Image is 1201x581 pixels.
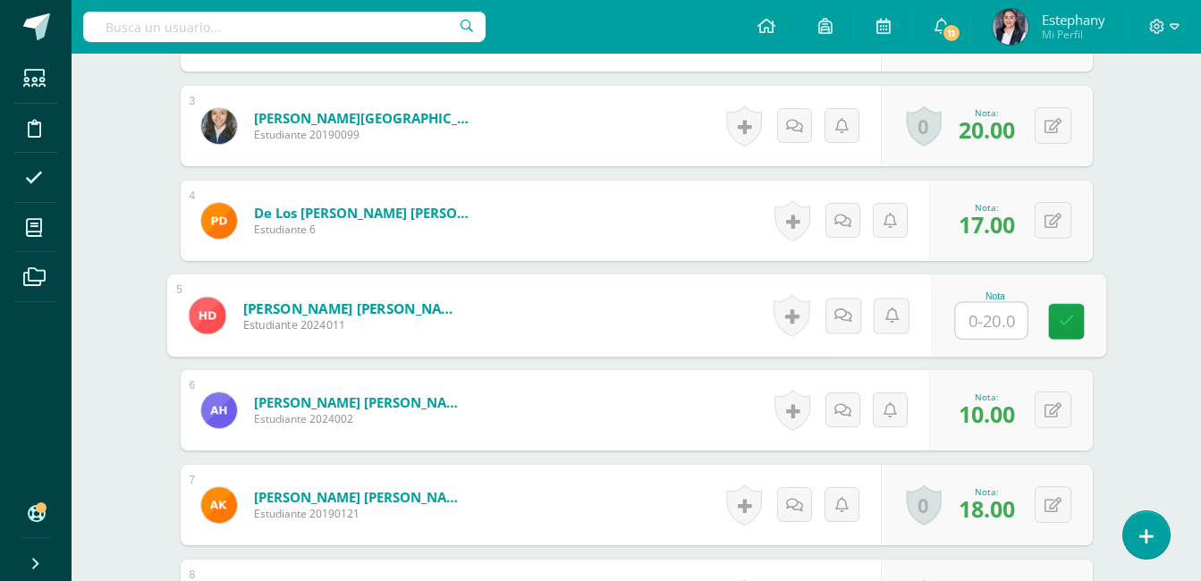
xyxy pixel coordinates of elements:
a: 0 [906,484,942,526]
span: Estudiante 6 [254,222,469,237]
a: de los [PERSON_NAME] [PERSON_NAME] [254,204,469,222]
div: Nota [954,291,1036,301]
span: Estudiante 20190099 [254,127,469,142]
div: Nota: [959,485,1015,498]
img: 46f73ce354b085370476cf4df0ce7199.png [201,487,237,523]
input: Busca un usuario... [83,12,486,42]
span: Estudiante 2024002 [254,411,469,426]
a: [PERSON_NAME] [PERSON_NAME] [254,393,469,411]
span: Mi Perfil [1042,27,1105,42]
div: Nota: [959,201,1015,214]
a: 0 [906,105,942,147]
a: [PERSON_NAME] [PERSON_NAME] [254,488,469,506]
span: 11 [942,23,961,43]
img: be5c9fe5c122faffa8b2ac4170ee4c68.png [201,203,237,239]
span: Estephany [1042,11,1105,29]
div: Nota: [959,391,1015,403]
span: 17.00 [959,209,1015,240]
a: [PERSON_NAME][GEOGRAPHIC_DATA] [254,109,469,127]
img: 07998e3a003b75678539ed9da100f3a7.png [993,9,1028,45]
span: 18.00 [959,493,1015,524]
input: 0-20.0 [955,303,1027,339]
img: 8eac0aeece6328c17d70571d286ada32.png [201,392,237,428]
a: [PERSON_NAME] [PERSON_NAME] [242,299,463,317]
img: cdc65375ba8da6b16b38c802ca11df07.png [189,297,225,333]
img: 326f2fd443372d221089b1a607d1e874.png [201,108,237,144]
span: 20.00 [959,114,1015,145]
span: Estudiante 2024011 [242,317,463,333]
div: Nota: [959,106,1015,119]
span: Estudiante 20190121 [254,506,469,521]
span: 10.00 [959,399,1015,429]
